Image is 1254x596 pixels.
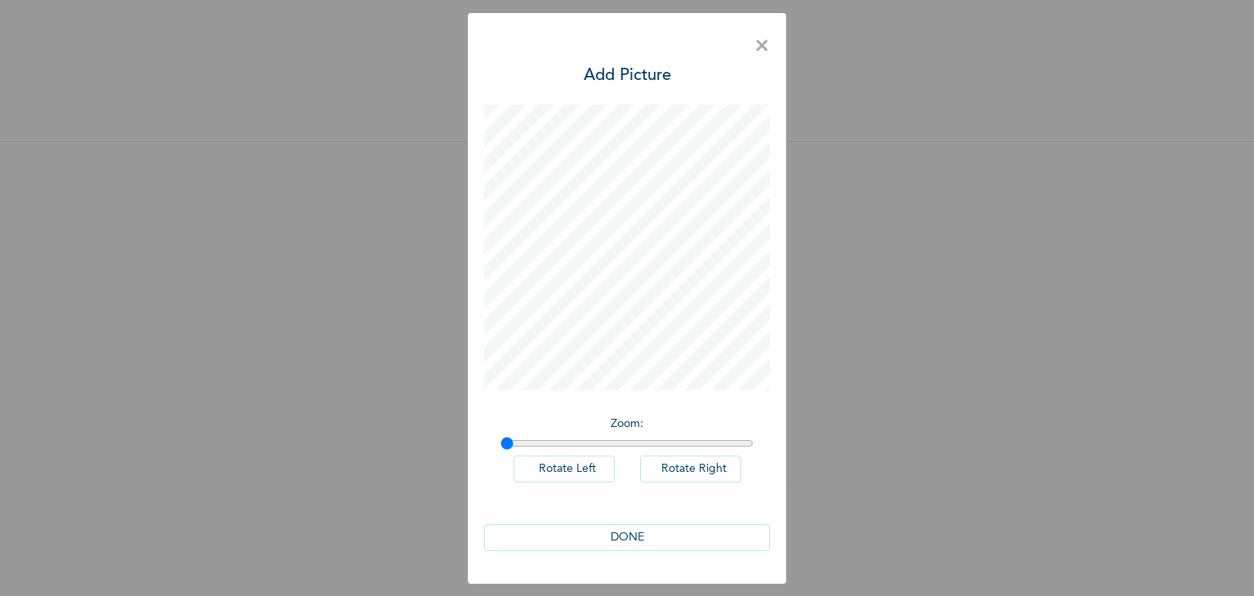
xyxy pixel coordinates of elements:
button: DONE [484,524,770,551]
button: Rotate Right [640,456,741,483]
span: × [754,29,770,64]
p: Zoom : [500,416,754,433]
button: Rotate Left [514,456,615,483]
h3: Add Picture [584,64,671,88]
span: Please add a recent Passport Photograph [480,300,774,366]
